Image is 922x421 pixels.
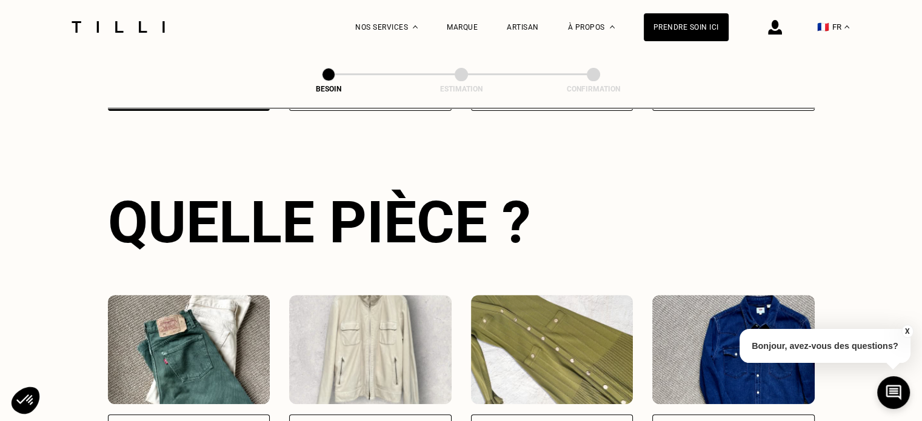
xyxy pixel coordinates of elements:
[413,25,418,28] img: Menu déroulant
[289,295,452,404] img: Tilli retouche votre Manteau & Veste
[67,21,169,33] img: Logo du service de couturière Tilli
[644,13,729,41] a: Prendre soin ici
[108,188,815,256] div: Quelle pièce ?
[740,329,910,363] p: Bonjour, avez-vous des questions?
[817,21,829,33] span: 🇫🇷
[652,295,815,404] img: Tilli retouche votre Haut
[610,25,615,28] img: Menu déroulant à propos
[533,85,654,93] div: Confirmation
[401,85,522,93] div: Estimation
[507,23,539,31] a: Artisan
[268,85,389,93] div: Besoin
[901,325,913,338] button: X
[768,20,782,35] img: icône connexion
[108,295,270,404] img: Tilli retouche votre Pantalon
[447,23,478,31] a: Marque
[471,295,633,404] img: Tilli retouche votre Robe
[844,25,849,28] img: menu déroulant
